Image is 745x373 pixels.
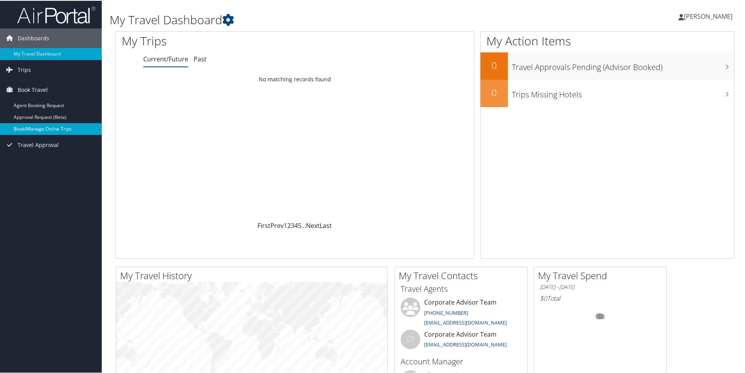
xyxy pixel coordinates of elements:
[18,28,49,47] span: Dashboards
[294,221,298,229] a: 4
[397,297,525,329] li: Corporate Advisor Team
[538,268,666,282] h2: My Travel Spend
[270,221,284,229] a: Prev
[287,221,291,229] a: 2
[540,283,660,290] h6: [DATE] - [DATE]
[424,308,468,316] a: [PHONE_NUMBER]
[257,221,270,229] a: First
[401,283,521,294] h3: Travel Agents
[18,59,31,79] span: Trips
[18,79,48,99] span: Book Travel
[399,268,527,282] h2: My Travel Contacts
[320,221,332,229] a: Last
[397,329,525,354] li: Corporate Advisor Team
[684,11,732,20] span: [PERSON_NAME]
[480,79,734,106] a: 0Trips Missing Hotels
[597,314,603,318] tspan: 0%
[301,221,306,229] span: …
[298,221,301,229] a: 5
[424,340,507,347] a: [EMAIL_ADDRESS][DOMAIN_NAME]
[291,221,294,229] a: 3
[540,293,660,302] h6: Total
[143,54,188,63] a: Current/Future
[306,221,320,229] a: Next
[284,221,287,229] a: 1
[401,329,420,348] div: CT
[678,4,740,27] a: [PERSON_NAME]
[480,52,734,79] a: 0Travel Approvals Pending (Advisor Booked)
[512,57,734,72] h3: Travel Approvals Pending (Advisor Booked)
[512,84,734,99] h3: Trips Missing Hotels
[110,11,530,27] h1: My Travel Dashboard
[424,318,507,325] a: [EMAIL_ADDRESS][DOMAIN_NAME]
[18,134,59,154] span: Travel Approval
[17,5,95,23] img: airportal-logo.png
[116,72,474,86] td: No matching records found
[480,58,508,71] h2: 0
[122,32,319,48] h1: My Trips
[480,85,508,99] h2: 0
[540,293,547,302] span: $0
[194,54,207,63] a: Past
[480,32,734,48] h1: My Action Items
[120,268,387,282] h2: My Travel History
[401,355,521,366] h3: Account Manager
